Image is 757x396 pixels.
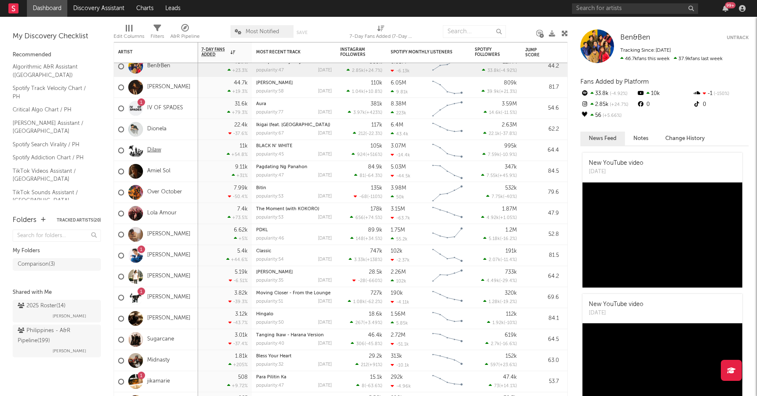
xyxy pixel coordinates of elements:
[391,257,410,263] div: -2.37k
[256,228,332,232] div: PDKL
[318,173,332,178] div: [DATE]
[712,92,729,96] span: -150 %
[358,279,365,283] span: -28
[391,269,406,275] div: 2.26M
[481,215,517,220] div: ( )
[355,216,364,220] span: 656
[429,98,466,119] svg: Chart title
[256,173,284,178] div: popularity: 47
[318,152,332,157] div: [DATE]
[256,131,284,136] div: popularity: 67
[366,174,381,178] span: -64.3 %
[256,123,330,127] a: Ikigai (feat. [GEOGRAPHIC_DATA])
[234,80,248,86] div: 44.7k
[486,194,517,199] div: ( )
[371,122,382,128] div: 117k
[371,80,382,86] div: 110k
[429,224,466,245] svg: Chart title
[228,89,248,94] div: +19.3 %
[572,3,698,14] input: Search for artists
[589,300,643,309] div: New YouTube video
[368,164,382,170] div: 84.9k
[483,131,517,136] div: ( )
[492,195,503,199] span: 7.75k
[114,32,144,42] div: Edit Columns
[501,132,516,136] span: -37.8 %
[525,61,559,71] div: 44.2
[13,140,93,149] a: Spotify Search Virality / PH
[347,89,382,94] div: ( )
[589,309,643,317] div: [DATE]
[620,56,670,61] span: 46.7k fans this week
[391,101,406,107] div: 8.38M
[352,69,364,73] span: 2.85k
[505,269,517,275] div: 733k
[391,278,406,284] div: 102k
[13,325,101,357] a: Philippines - A&R Pipeline(199)[PERSON_NAME]
[483,257,517,262] div: ( )
[391,89,408,95] div: 9.81k
[500,279,516,283] span: -29.4 %
[256,291,332,296] div: Moving Closer - From the Lounge
[147,126,167,133] a: Dionela
[57,218,101,222] button: Tracked Artists(20)
[429,203,466,224] svg: Chart title
[391,80,406,86] div: 6.05M
[237,206,248,212] div: 7.4k
[18,326,94,346] div: Philippines - A&R Pipeline ( 199 )
[525,187,559,198] div: 79.6
[525,166,559,177] div: 84.5
[256,81,332,85] div: Tayong Dalawa
[429,245,466,266] svg: Chart title
[353,300,365,304] span: 1.08k
[429,119,466,140] svg: Chart title
[318,194,332,199] div: [DATE]
[232,173,248,178] div: +31 %
[226,257,248,262] div: +44.6 %
[318,89,332,94] div: [DATE]
[499,174,516,178] span: +45.9 %
[505,290,517,296] div: 320k
[488,153,500,157] span: 7.59k
[366,111,381,115] span: +423 %
[371,206,382,212] div: 178k
[359,195,367,199] span: -68
[525,272,559,282] div: 64.2
[13,105,93,114] a: Critical Algo Chart / PH
[391,50,454,55] div: Spotify Monthly Listeners
[256,291,331,296] a: Moving Closer - From the Lounge
[504,80,517,86] div: 809k
[13,215,37,225] div: Folders
[352,152,382,157] div: ( )
[318,215,332,220] div: [DATE]
[318,110,332,115] div: [DATE]
[506,248,517,254] div: 191k
[256,81,293,85] a: [PERSON_NAME]
[256,152,284,157] div: popularity: 45
[147,168,170,175] a: Amiel Sol
[502,101,517,107] div: 3.59M
[365,69,381,73] span: +24.7 %
[256,375,286,380] a: Para Pilitin Ka
[13,166,93,184] a: TikTok Videos Assistant / [GEOGRAPHIC_DATA]
[391,206,405,212] div: 3.15M
[234,227,248,233] div: 6.62k
[147,378,170,385] a: jikamarie
[505,185,517,191] div: 532k
[256,186,332,190] div: Bitin
[636,99,692,110] div: 0
[504,143,517,149] div: 995k
[580,99,636,110] div: 2.85k
[625,132,657,145] button: Notes
[147,357,169,364] a: Midnasty
[525,230,559,240] div: 52.8
[13,62,93,79] a: Algorithmic A&R Assistant ([GEOGRAPHIC_DATA])
[18,301,66,311] div: 2025 Roster ( 14 )
[429,287,466,308] svg: Chart title
[13,258,101,271] a: Comparison(3)
[18,259,55,269] div: Comparison ( 3 )
[318,257,332,262] div: [DATE]
[347,68,382,73] div: ( )
[147,336,174,343] a: Sugarcane
[580,110,636,121] div: 56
